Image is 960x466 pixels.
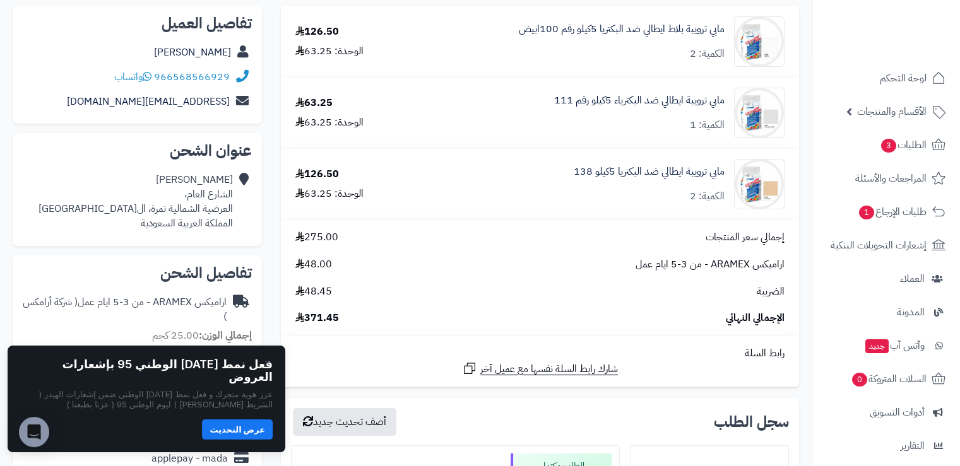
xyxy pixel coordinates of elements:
span: الأقسام والمنتجات [857,103,927,120]
div: applepay - mada [151,451,228,466]
a: [PERSON_NAME] [154,45,231,60]
div: Open Intercom Messenger [19,417,49,447]
a: أدوات التسويق [820,397,952,428]
span: 0 [852,373,867,387]
a: طلبات الإرجاع1 [820,197,952,227]
div: الوحدة: 63.25 [295,115,364,130]
div: الوحدة: 63.25 [295,44,364,59]
a: مابي ترويبة ايطالي ضد البكترياء 5كيلو رقم 111 [554,93,725,108]
span: اراميكس ARAMEX - من 3-5 ايام عمل [636,257,785,272]
a: إشعارات التحويلات البنكية [820,230,952,260]
h3: سجل الطلب [714,414,789,429]
span: الإجمالي النهائي [726,311,785,325]
img: 1711198019-%D9%85%D8%A7%D8%A8%D9%8A%20100-90x90.jpg [735,16,784,67]
a: [EMAIL_ADDRESS][DOMAIN_NAME] [67,94,230,109]
strong: إجمالي القطع: [195,342,252,358]
span: وآتس آب [864,337,925,354]
button: أضف تحديث جديد [293,408,396,436]
a: شارك رابط السلة نفسها مع عميل آخر [462,361,618,376]
p: عزز هوية متجرك و فعل نمط [DATE] الوطني ضمن إشعارات الهيدر ( الشريط [PERSON_NAME] ) ليوم الوطني 95... [20,389,273,410]
div: اراميكس ARAMEX - من 3-5 ايام عمل [23,295,227,324]
button: عرض التحديث [202,419,273,440]
span: الطلبات [880,136,927,154]
a: المراجعات والأسئلة [820,163,952,194]
small: 5 قطعة [165,342,252,358]
div: الكمية: 2 [690,189,725,204]
span: الضريبة [757,284,785,299]
span: العملاء [900,270,925,288]
span: 1 [859,206,874,219]
div: 126.50 [295,25,339,39]
img: 1711197733-%D9%85%D8%A7%D8%A8%D9%8A%20111-90x90.jpg [735,88,784,138]
a: التقارير [820,431,952,461]
a: لوحة التحكم [820,63,952,93]
span: 48.45 [295,284,332,299]
span: إشعارات التحويلات البنكية [831,236,927,254]
span: المدونة [897,303,925,321]
a: العملاء [820,264,952,294]
h2: فعل نمط [DATE] الوطني 95 بإشعارات العروض [20,358,273,384]
img: logo-2.png [874,35,948,62]
div: الوحدة: 63.25 [295,187,364,201]
span: جديد [865,339,889,353]
span: التقارير [901,437,925,455]
a: واتساب [114,69,151,84]
img: 1706616407-MAPEI-Ultracolor-Plus-5Kg-138-ALMOND-90x90.jpg [735,159,784,209]
h2: تفاصيل الشحن [23,265,252,281]
a: 966568566929 [154,69,230,84]
span: شارك رابط السلة نفسها مع عميل آخر [480,362,618,376]
div: الكمية: 1 [690,118,725,132]
span: 3 [881,139,896,153]
a: المدونة [820,297,952,327]
span: 371.45 [295,311,339,325]
span: 275.00 [295,230,338,245]
strong: إجمالي الوزن: [199,328,252,343]
span: إجمالي سعر المنتجات [706,230,785,245]
div: الكمية: 2 [690,47,725,61]
span: أدوات التسويق [870,404,925,421]
h2: عنوان الشحن [23,143,252,158]
span: 48.00 [295,257,332,272]
span: لوحة التحكم [880,69,927,87]
h2: تفاصيل العميل [23,16,252,31]
a: السلات المتروكة0 [820,364,952,394]
a: مابي ترويبة بلاط ايطالي ضد البكتريا 5كيلو رقم 100ابيض [519,22,725,37]
div: رابط السلة [286,346,794,361]
a: مابي ترويبة ايطالي ضد البكتريا 5كيلو 138 [574,165,725,179]
a: الطلبات3 [820,130,952,160]
small: 25.00 كجم [152,328,252,343]
div: 126.50 [295,167,339,182]
span: ( شركة أرامكس ) [23,294,227,324]
div: [PERSON_NAME] الشارع العام، العرضية الشمالية نمرة، ال[GEOGRAPHIC_DATA] المملكة العربية السعودية [39,173,233,230]
span: السلات المتروكة [851,370,927,388]
div: 63.25 [295,96,333,110]
a: وآتس آبجديد [820,330,952,361]
span: المراجعات والأسئلة [855,170,927,187]
span: طلبات الإرجاع [858,203,927,221]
